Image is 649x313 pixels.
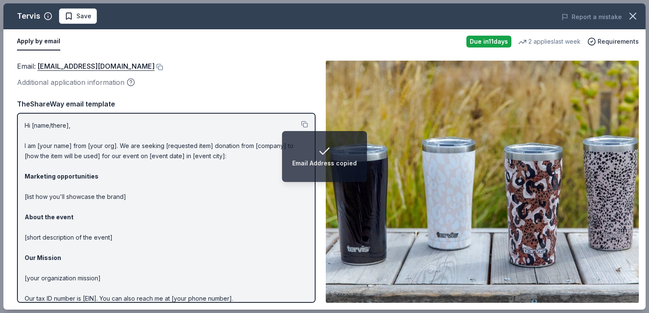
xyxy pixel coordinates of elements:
span: Requirements [598,36,639,47]
button: Requirements [587,36,639,47]
div: TheShareWay email template [17,98,316,109]
div: 2 applies last week [518,36,581,47]
div: Additional application information [17,77,316,88]
span: Email : [17,62,155,70]
strong: Marketing opportunities [25,173,99,180]
div: Due in 11 days [466,36,511,48]
div: Tervis [17,9,40,23]
strong: Our Mission [25,254,61,261]
img: Image for Tervis [326,61,639,303]
strong: About the event [25,213,73,221]
button: Save [59,8,97,24]
button: Apply by email [17,33,60,50]
div: Email Address copied [292,158,357,168]
a: [EMAIL_ADDRESS][DOMAIN_NAME] [37,61,155,72]
span: Save [76,11,91,21]
button: Report a mistake [562,12,622,22]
